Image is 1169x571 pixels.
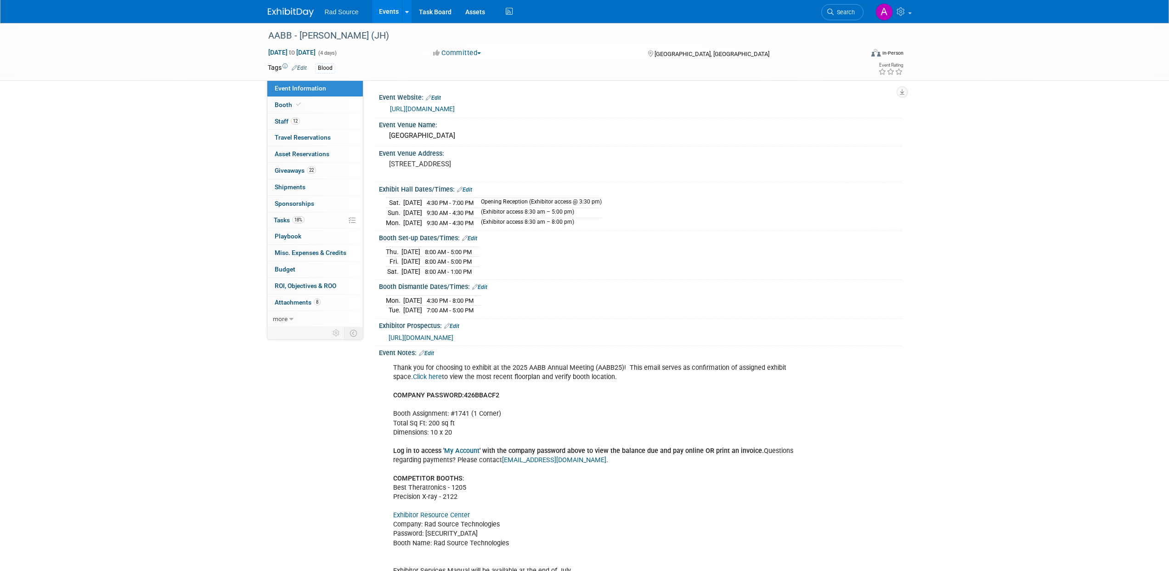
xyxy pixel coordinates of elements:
[275,249,346,256] span: Misc. Expenses & Credits
[878,63,903,68] div: Event Rating
[325,8,359,16] span: Rad Source
[821,4,864,20] a: Search
[275,85,326,92] span: Event Information
[267,146,363,162] a: Asset Reservations
[430,48,485,58] button: Committed
[288,49,296,56] span: to
[386,305,403,315] td: Tue.
[464,391,499,399] b: 426BBACF2
[379,182,902,194] div: Exhibit Hall Dates/Times:
[427,220,474,226] span: 9:30 AM - 4:30 PM
[379,231,902,243] div: Booth Set-up Dates/Times:
[475,218,602,227] td: (Exhibitor access 8:30 am – 8:00 pm)
[426,95,441,101] a: Edit
[403,208,422,218] td: [DATE]
[386,257,401,267] td: Fri.
[315,63,335,73] div: Blood
[267,163,363,179] a: Giveaways22
[393,447,764,455] b: Log in to access ' ' with the company password above to view the balance due and pay online OR pr...
[296,102,301,107] i: Booth reservation complete
[882,50,904,57] div: In-Person
[413,373,442,381] a: Click here
[401,266,420,276] td: [DATE]
[457,187,472,193] a: Edit
[401,247,420,257] td: [DATE]
[444,447,480,455] a: My Account
[275,266,295,273] span: Budget
[389,334,453,341] a: [URL][DOMAIN_NAME]
[275,167,316,174] span: Giveaways
[379,147,902,158] div: Event Venue Address:
[267,97,363,113] a: Booth
[386,208,403,218] td: Sun.
[386,198,403,208] td: Sat.
[275,134,331,141] span: Travel Reservations
[472,284,487,290] a: Edit
[267,245,363,261] a: Misc. Expenses & Credits
[386,266,401,276] td: Sat.
[403,305,422,315] td: [DATE]
[379,90,902,102] div: Event Website:
[274,216,305,224] span: Tasks
[386,218,403,227] td: Mon.
[267,294,363,311] a: Attachments8
[427,199,474,206] span: 4:30 PM - 7:00 PM
[427,209,474,216] span: 9:30 AM - 4:30 PM
[268,8,314,17] img: ExhibitDay
[292,216,305,223] span: 18%
[386,247,401,257] td: Thu.
[267,130,363,146] a: Travel Reservations
[267,228,363,244] a: Playbook
[871,49,881,57] img: Format-Inperson.png
[393,391,464,399] b: COMPANY PASSWORD:
[393,475,435,482] b: COMPETITOR
[475,198,602,208] td: Opening Reception (Exhibitor access @ 3:30 pm)
[273,315,288,322] span: more
[390,105,455,113] a: [URL][DOMAIN_NAME]
[275,150,329,158] span: Asset Reservations
[379,280,902,292] div: Booth Dismantle Dates/Times:
[444,323,459,329] a: Edit
[502,456,606,464] a: [EMAIL_ADDRESS][DOMAIN_NAME]
[267,196,363,212] a: Sponsorships
[291,118,300,124] span: 12
[317,50,337,56] span: (4 days)
[401,257,420,267] td: [DATE]
[462,235,477,242] a: Edit
[275,183,305,191] span: Shipments
[875,3,893,21] img: Armando Arellano
[809,48,904,62] div: Event Format
[475,208,602,218] td: (Exhibitor access 8:30 am – 5:00 pm)
[267,261,363,277] a: Budget
[267,278,363,294] a: ROI, Objectives & ROO
[419,350,434,356] a: Edit
[314,299,321,305] span: 8
[265,28,850,44] div: AABB - [PERSON_NAME] (JH)
[267,179,363,195] a: Shipments
[379,346,902,358] div: Event Notes:
[425,249,472,255] span: 8:00 AM - 5:00 PM
[403,218,422,227] td: [DATE]
[655,51,769,57] span: [GEOGRAPHIC_DATA], [GEOGRAPHIC_DATA]
[275,200,314,207] span: Sponsorships
[275,118,300,125] span: Staff
[292,65,307,71] a: Edit
[344,327,363,339] td: Toggle Event Tabs
[425,268,472,275] span: 8:00 AM - 1:00 PM
[386,129,895,143] div: [GEOGRAPHIC_DATA]
[275,101,303,108] span: Booth
[267,113,363,130] a: Staff12
[425,258,472,265] span: 8:00 AM - 5:00 PM
[427,297,474,304] span: 4:30 PM - 8:00 PM
[328,327,344,339] td: Personalize Event Tab Strip
[403,295,422,305] td: [DATE]
[379,118,902,130] div: Event Venue Name:
[275,282,336,289] span: ROI, Objectives & ROO
[403,198,422,208] td: [DATE]
[436,475,463,482] b: BOOTHS
[268,48,316,57] span: [DATE] [DATE]
[275,299,321,306] span: Attachments
[834,9,855,16] span: Search
[275,232,301,240] span: Playbook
